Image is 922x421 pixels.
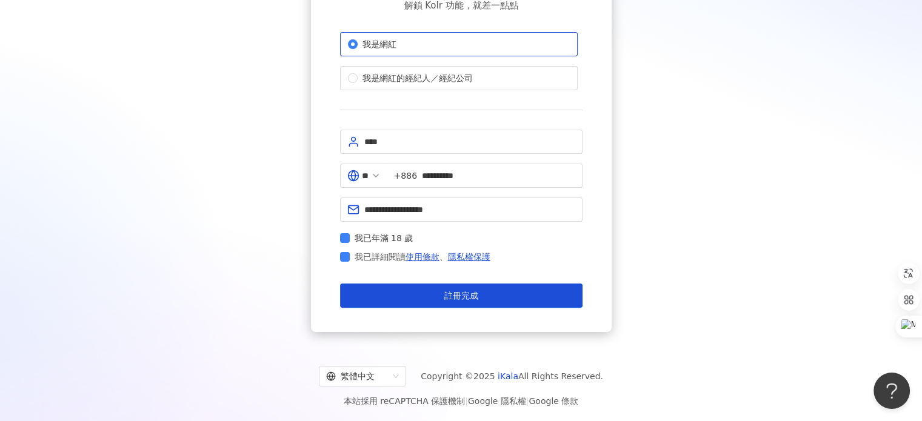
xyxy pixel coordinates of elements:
[406,252,439,262] a: 使用條款
[465,396,468,406] span: |
[358,71,478,85] span: 我是網紅的經紀人／經紀公司
[498,371,518,381] a: iKala
[350,231,418,245] span: 我已年滿 18 歲
[344,394,578,408] span: 本站採用 reCAPTCHA 保護機制
[526,396,529,406] span: |
[358,38,401,51] span: 我是網紅
[394,169,417,182] span: +886
[529,396,578,406] a: Google 條款
[874,373,910,409] iframe: Help Scout Beacon - Open
[468,396,526,406] a: Google 隱私權
[326,366,388,386] div: 繁體中文
[448,252,490,262] a: 隱私權保護
[421,369,603,383] span: Copyright © 2025 All Rights Reserved.
[355,250,490,264] span: 我已詳細閱讀 、
[340,283,583,308] button: 註冊完成
[444,291,478,300] span: 註冊完成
